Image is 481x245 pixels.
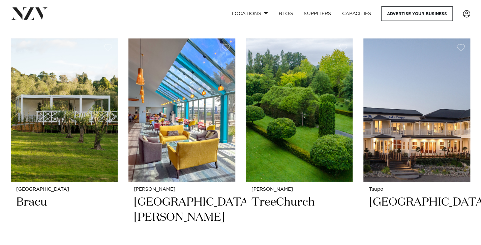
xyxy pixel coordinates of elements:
a: Advertise your business [381,6,453,21]
a: Capacities [337,6,377,21]
small: [GEOGRAPHIC_DATA] [16,187,112,192]
small: [PERSON_NAME] [251,187,348,192]
small: Taupo [369,187,465,192]
h2: [GEOGRAPHIC_DATA] [369,195,465,240]
small: [PERSON_NAME] [134,187,230,192]
a: BLOG [273,6,298,21]
a: Locations [226,6,273,21]
a: SUPPLIERS [298,6,336,21]
h2: [GEOGRAPHIC_DATA][PERSON_NAME] [134,195,230,240]
h2: Bracu [16,195,112,240]
h2: TreeChurch [251,195,348,240]
img: nzv-logo.png [11,7,48,20]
